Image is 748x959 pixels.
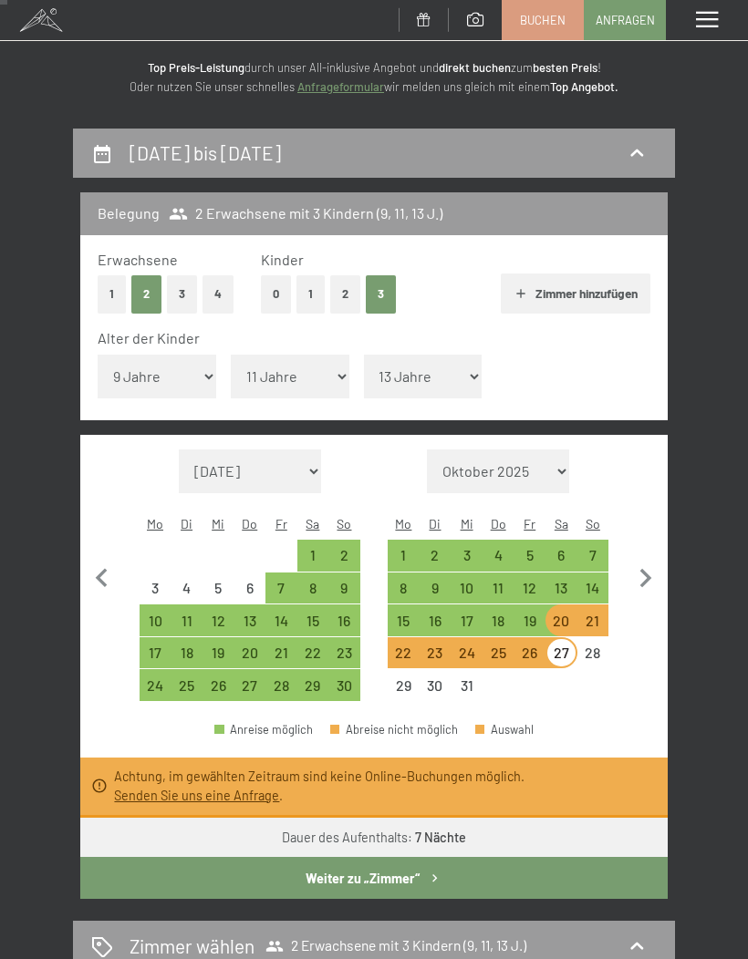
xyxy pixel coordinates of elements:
div: Mon Dec 29 2025 [388,669,420,701]
div: 8 [299,581,327,609]
div: 27 [235,678,264,706]
div: Anreise möglich [328,572,360,604]
div: Anreise möglich [514,540,545,572]
div: 28 [267,678,296,706]
a: Senden Sie uns eine Anfrage [114,788,279,803]
div: Anreise nicht möglich [234,572,265,604]
div: Thu Nov 27 2025 [234,669,265,701]
div: Anreise möglich [328,540,360,572]
div: Thu Nov 20 2025 [234,637,265,669]
div: Anreise möglich [388,637,420,669]
div: Sat Nov 22 2025 [297,637,329,669]
div: Thu Dec 18 2025 [483,604,514,636]
div: Fri Nov 28 2025 [265,669,297,701]
div: 5 [204,581,233,609]
div: Anreise nicht möglich [388,669,420,701]
a: Buchen [503,1,583,39]
div: 12 [515,581,544,609]
div: 9 [421,581,450,609]
div: Wed Dec 03 2025 [451,540,483,572]
div: Anreise möglich [545,540,577,572]
div: Fri Nov 21 2025 [265,637,297,669]
abbr: Samstag [306,516,319,531]
div: 1 [299,548,327,576]
div: 24 [452,645,481,674]
div: Mon Nov 17 2025 [140,637,171,669]
div: 29 [390,678,418,706]
div: Wed Nov 26 2025 [203,669,234,701]
div: Sat Dec 20 2025 [545,604,577,636]
span: Buchen [520,12,566,28]
a: Anfragen [585,1,665,39]
div: Anreise möglich [214,724,313,736]
div: Sat Nov 15 2025 [297,604,329,636]
div: 9 [330,581,358,609]
div: Tue Nov 11 2025 [171,604,203,636]
div: Anreise möglich [265,637,297,669]
div: Anreise möglich [545,604,577,636]
div: Anreise möglich [265,604,297,636]
div: Anreise möglich [451,637,483,669]
div: 31 [452,678,481,706]
div: Anreise möglich [140,669,171,701]
div: Anreise möglich [328,637,360,669]
div: Wed Dec 31 2025 [451,669,483,701]
h3: Belegung [98,203,160,223]
div: 19 [204,645,233,674]
button: 4 [203,275,234,313]
abbr: Dienstag [429,516,441,531]
div: Anreise nicht möglich [451,669,483,701]
div: 29 [299,678,327,706]
div: Anreise möglich [483,637,514,669]
div: 14 [579,581,608,609]
abbr: Montag [147,516,163,531]
div: Anreise möglich [297,540,329,572]
div: 23 [421,645,450,674]
div: Anreise möglich [234,669,265,701]
abbr: Dienstag [181,516,192,531]
div: Anreise möglich [234,604,265,636]
div: Fri Dec 05 2025 [514,540,545,572]
div: Anreise möglich [297,604,329,636]
div: 16 [330,614,358,642]
div: 14 [267,614,296,642]
div: Thu Dec 11 2025 [483,572,514,604]
button: 2 [330,275,360,313]
div: 18 [484,614,513,642]
div: Anreise möglich [577,572,609,604]
div: Anreise nicht möglich [171,572,203,604]
div: 28 [579,645,608,674]
div: Anreise möglich [388,604,420,636]
div: 21 [579,614,608,642]
div: Anreise möglich [420,637,452,669]
div: 25 [484,645,513,674]
div: Sat Dec 13 2025 [545,572,577,604]
div: Anreise möglich [203,604,234,636]
button: 1 [296,275,325,313]
div: Wed Dec 10 2025 [451,572,483,604]
div: Tue Nov 04 2025 [171,572,203,604]
div: Abreise nicht möglich [330,724,458,736]
div: Fri Dec 19 2025 [514,604,545,636]
span: 2 Erwachsene mit 3 Kindern (9, 11, 13 J.) [169,203,442,223]
div: Sat Dec 27 2025 [545,637,577,669]
div: 4 [484,548,513,576]
div: Wed Nov 12 2025 [203,604,234,636]
div: 18 [172,645,201,674]
div: 6 [547,548,576,576]
div: 3 [141,581,170,609]
div: Sun Nov 23 2025 [328,637,360,669]
div: 12 [204,614,233,642]
div: Tue Dec 23 2025 [420,637,452,669]
div: Dauer des Aufenthalts: [282,829,466,847]
div: Sun Nov 02 2025 [328,540,360,572]
div: Sat Nov 08 2025 [297,572,329,604]
div: Anreise nicht möglich [420,669,452,701]
div: Anreise möglich [451,540,483,572]
div: Anreise nicht möglich [514,637,545,669]
div: Anreise möglich [140,604,171,636]
div: Mon Dec 08 2025 [388,572,420,604]
div: Anreise möglich [577,604,609,636]
div: Anreise möglich [514,604,545,636]
div: Alter der Kinder [98,328,635,348]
